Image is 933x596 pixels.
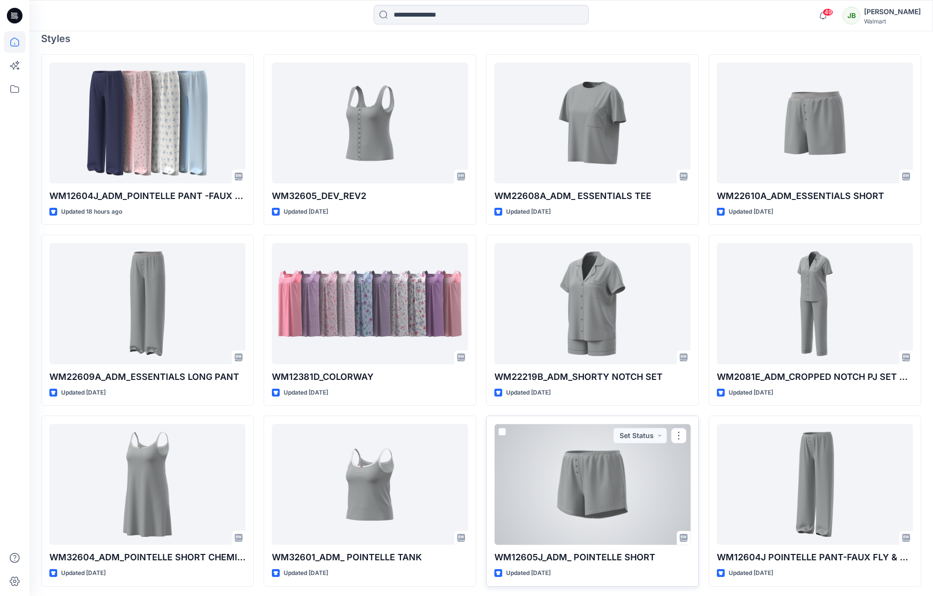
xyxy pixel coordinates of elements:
[61,568,106,578] p: Updated [DATE]
[729,207,773,217] p: Updated [DATE]
[506,568,551,578] p: Updated [DATE]
[61,207,122,217] p: Updated 18 hours ago
[506,388,551,398] p: Updated [DATE]
[41,33,921,44] h4: Styles
[272,63,468,183] a: WM32605_DEV_REV2
[717,370,913,384] p: WM2081E_ADM_CROPPED NOTCH PJ SET WITH STRAIGHT HEM TOP
[49,243,245,364] a: WM22609A_ADM_ESSENTIALS LONG PANT
[49,424,245,545] a: WM32604_ADM_POINTELLE SHORT CHEMISE
[284,568,328,578] p: Updated [DATE]
[506,207,551,217] p: Updated [DATE]
[272,243,468,364] a: WM12381D_COLORWAY
[49,370,245,384] p: WM22609A_ADM_ESSENTIALS LONG PANT
[494,189,690,203] p: WM22608A_ADM_ ESSENTIALS TEE
[864,18,921,25] div: Walmart
[494,424,690,545] a: WM12605J_ADM_ POINTELLE SHORT
[717,63,913,183] a: WM22610A_ADM_ESSENTIALS SHORT
[49,189,245,203] p: WM12604J_ADM_POINTELLE PANT -FAUX FLY & BUTTONS + PICOT_COLORWAY
[61,388,106,398] p: Updated [DATE]
[272,551,468,564] p: WM32601_ADM_ POINTELLE TANK
[494,551,690,564] p: WM12605J_ADM_ POINTELLE SHORT
[717,189,913,203] p: WM22610A_ADM_ESSENTIALS SHORT
[494,243,690,364] a: WM22219B_ADM_SHORTY NOTCH SET
[494,370,690,384] p: WM22219B_ADM_SHORTY NOTCH SET
[822,8,833,16] span: 49
[843,7,860,24] div: JB
[717,551,913,564] p: WM12604J POINTELLE PANT-FAUX FLY & BUTTONS + PICOT
[717,424,913,545] a: WM12604J POINTELLE PANT-FAUX FLY & BUTTONS + PICOT
[284,388,328,398] p: Updated [DATE]
[729,568,773,578] p: Updated [DATE]
[272,189,468,203] p: WM32605_DEV_REV2
[864,6,921,18] div: [PERSON_NAME]
[284,207,328,217] p: Updated [DATE]
[272,424,468,545] a: WM32601_ADM_ POINTELLE TANK
[49,551,245,564] p: WM32604_ADM_POINTELLE SHORT CHEMISE
[729,388,773,398] p: Updated [DATE]
[49,63,245,183] a: WM12604J_ADM_POINTELLE PANT -FAUX FLY & BUTTONS + PICOT_COLORWAY
[717,243,913,364] a: WM2081E_ADM_CROPPED NOTCH PJ SET WITH STRAIGHT HEM TOP
[272,370,468,384] p: WM12381D_COLORWAY
[494,63,690,183] a: WM22608A_ADM_ ESSENTIALS TEE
